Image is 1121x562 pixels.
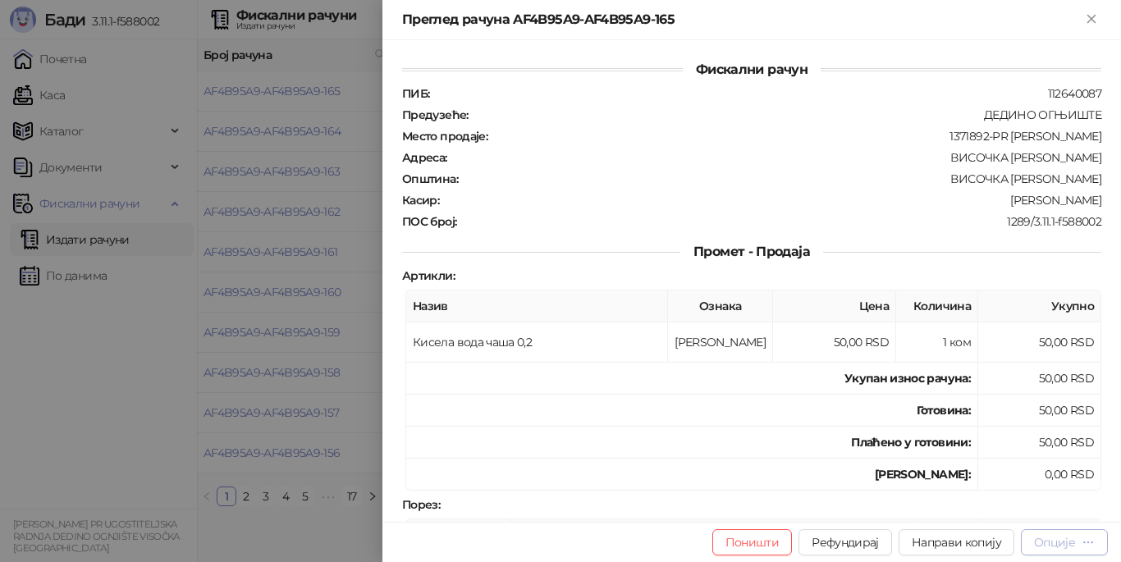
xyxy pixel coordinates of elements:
[1082,10,1101,30] button: Close
[460,171,1103,186] div: ВИСОЧКА [PERSON_NAME]
[406,290,668,322] th: Назив
[680,244,823,259] span: Промет - Продаја
[978,322,1101,363] td: 50,00 RSD
[402,193,439,208] strong: Касир :
[978,290,1101,322] th: Укупно
[402,129,487,144] strong: Место продаје :
[978,427,1101,459] td: 50,00 RSD
[441,193,1103,208] div: [PERSON_NAME]
[402,86,429,101] strong: ПИБ :
[402,214,456,229] strong: ПОС број :
[978,519,1101,551] th: Порез
[668,290,773,322] th: Ознака
[875,467,971,482] strong: [PERSON_NAME]:
[489,129,1103,144] div: 1371892-PR [PERSON_NAME]
[912,535,1001,550] span: Направи копију
[978,363,1101,395] td: 50,00 RSD
[449,150,1103,165] div: ВИСОЧКА [PERSON_NAME]
[668,322,773,363] td: [PERSON_NAME]
[773,290,896,322] th: Цена
[406,519,511,551] th: Ознака
[978,459,1101,491] td: 0,00 RSD
[458,214,1103,229] div: 1289/3.11.1-f588002
[851,435,971,450] strong: Плаћено у готовини:
[683,62,821,77] span: Фискални рачун
[844,371,971,386] strong: Укупан износ рачуна :
[402,150,447,165] strong: Адреса :
[917,403,971,418] strong: Готовина :
[1021,529,1108,555] button: Опције
[1034,535,1075,550] div: Опције
[773,322,896,363] td: 50,00 RSD
[402,171,458,186] strong: Општина :
[978,395,1101,427] td: 50,00 RSD
[470,107,1103,122] div: ДЕДИНО ОГЊИШТЕ
[431,86,1103,101] div: 112640087
[913,519,978,551] th: Стопа
[798,529,892,555] button: Рефундирај
[402,268,455,283] strong: Артикли :
[402,107,469,122] strong: Предузеће :
[402,497,440,512] strong: Порез :
[402,10,1082,30] div: Преглед рачуна AF4B95A9-AF4B95A9-165
[899,529,1014,555] button: Направи копију
[511,519,913,551] th: Име
[896,322,978,363] td: 1 ком
[712,529,793,555] button: Поништи
[896,290,978,322] th: Количина
[406,322,668,363] td: Кисела вода чаша 0,2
